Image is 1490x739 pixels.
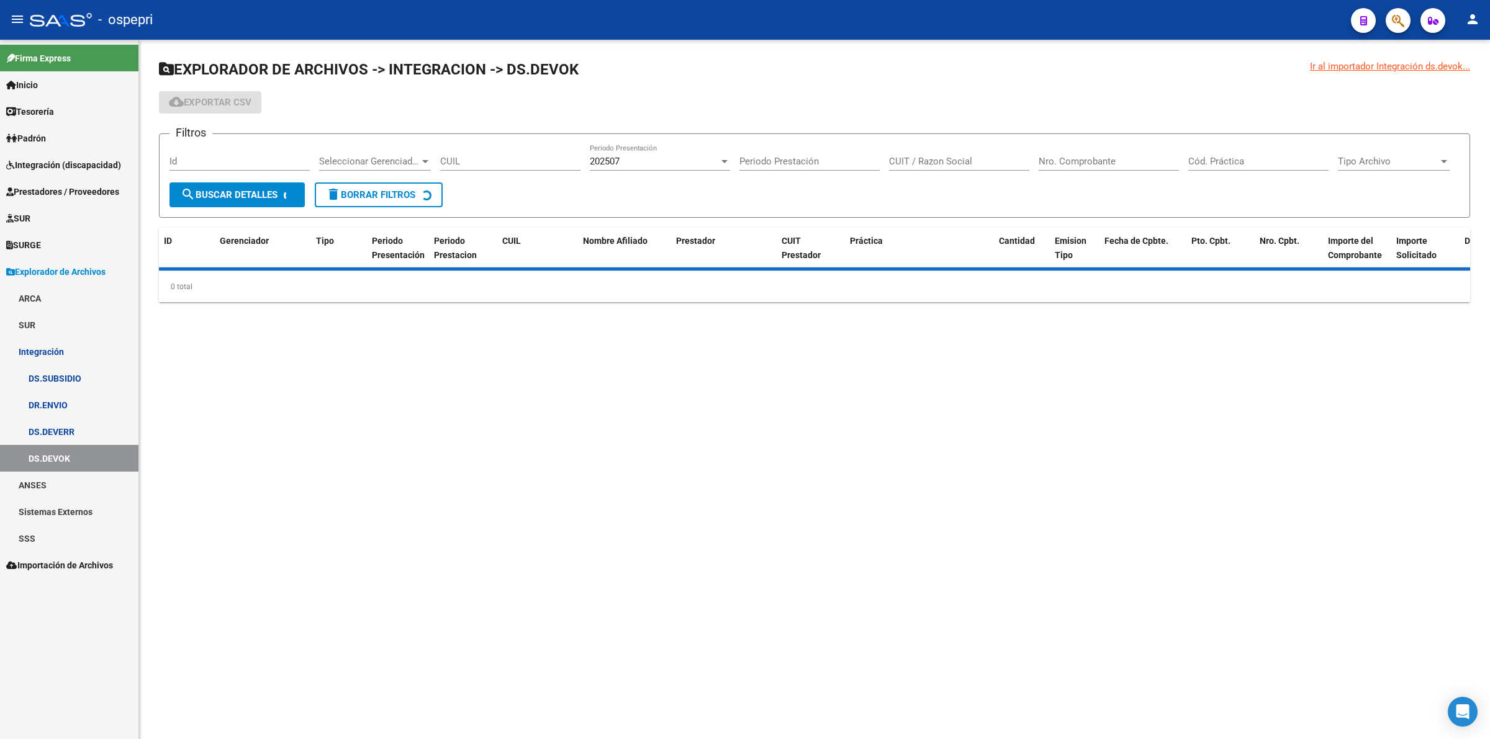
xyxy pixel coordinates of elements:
div: Open Intercom Messenger [1448,697,1478,727]
datatable-header-cell: Fecha de Cpbte. [1099,228,1186,269]
datatable-header-cell: Periodo Prestacion [429,228,497,269]
datatable-header-cell: Tipo [311,228,367,269]
span: Prestadores / Proveedores [6,185,119,199]
span: CUIL [502,236,521,246]
span: Firma Express [6,52,71,65]
span: Inicio [6,78,38,92]
datatable-header-cell: Importe del Comprobante [1323,228,1391,269]
span: Gerenciador [220,236,269,246]
h3: Filtros [169,124,212,141]
span: Fecha de Cpbte. [1104,236,1168,246]
span: ID [164,236,172,246]
datatable-header-cell: Emision Tipo [1050,228,1099,269]
datatable-header-cell: CUIT Prestador [777,228,845,269]
datatable-header-cell: Nro. Cpbt. [1255,228,1323,269]
span: Importe del Comprobante [1328,236,1382,260]
datatable-header-cell: Pto. Cpbt. [1186,228,1255,269]
span: Buscar Detalles [181,189,278,200]
datatable-header-cell: Periodo Presentación [367,228,429,269]
span: CUIT Prestador [782,236,821,260]
mat-icon: delete [326,187,341,202]
mat-icon: menu [10,12,25,27]
span: Cantidad [999,236,1035,246]
mat-icon: person [1465,12,1480,27]
span: Pto. Cpbt. [1191,236,1230,246]
span: Práctica [850,236,883,246]
span: Importación de Archivos [6,558,113,572]
div: 0 total [159,271,1470,302]
datatable-header-cell: ID [159,228,215,269]
span: - ospepri [98,6,153,34]
datatable-header-cell: Cantidad [994,228,1050,269]
span: Exportar CSV [169,97,251,108]
span: SUR [6,212,30,225]
mat-icon: cloud_download [169,94,184,109]
datatable-header-cell: Importe Solicitado [1391,228,1460,269]
span: EXPLORADOR DE ARCHIVOS -> INTEGRACION -> DS.DEVOK [159,61,579,78]
button: Exportar CSV [159,91,261,114]
datatable-header-cell: Prestador [671,228,777,269]
button: Borrar Filtros [315,182,443,207]
datatable-header-cell: Gerenciador [215,228,311,269]
span: Emision Tipo [1055,236,1086,260]
button: Buscar Detalles [169,182,305,207]
span: Prestador [676,236,715,246]
span: 202507 [590,156,620,167]
span: Nombre Afiliado [583,236,648,246]
span: Importe Solicitado [1396,236,1437,260]
datatable-header-cell: Nombre Afiliado [578,228,671,269]
span: Nro. Cpbt. [1260,236,1299,246]
span: Seleccionar Gerenciador [319,156,420,167]
span: SURGE [6,238,41,252]
span: Tipo Archivo [1338,156,1438,167]
span: Periodo Presentación [372,236,425,260]
span: Explorador de Archivos [6,265,106,279]
datatable-header-cell: Práctica [845,228,994,269]
datatable-header-cell: CUIL [497,228,578,269]
span: Tesorería [6,105,54,119]
span: Padrón [6,132,46,145]
div: Ir al importador Integración ds.devok... [1310,60,1470,73]
span: Periodo Prestacion [434,236,477,260]
span: Tipo [316,236,334,246]
mat-icon: search [181,187,196,202]
span: Borrar Filtros [326,189,415,200]
span: Integración (discapacidad) [6,158,121,172]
